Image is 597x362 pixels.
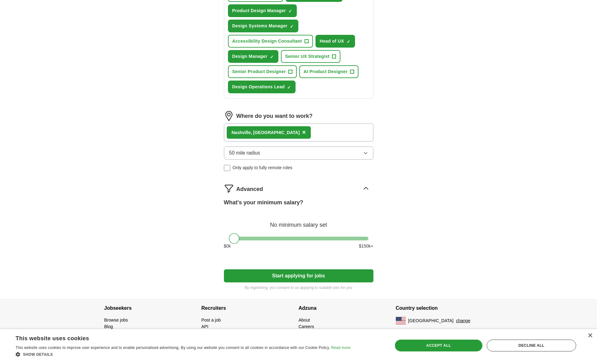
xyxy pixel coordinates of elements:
span: ✓ [287,85,291,90]
a: Careers [299,324,314,329]
button: Head of UX✓ [315,35,355,48]
div: Show details [16,351,350,357]
span: This website uses cookies to improve user experience and to enable personalised advertising. By u... [16,346,330,350]
span: ✓ [270,54,274,59]
button: Start applying for jobs [224,269,373,282]
a: Blog [104,324,113,329]
span: × [302,129,306,136]
label: What's your minimum salary? [224,198,303,207]
span: ✓ [288,9,292,14]
img: US flag [396,317,406,324]
button: Accessibility Design Consultant [228,35,313,48]
div: This website uses cookies [16,333,335,342]
button: Design Operations Lead✓ [228,81,296,93]
button: AI Product Designer [299,65,358,78]
span: $ 0 k [224,243,231,249]
h4: Country selection [396,299,493,317]
a: Read more, opens a new window [331,346,350,350]
button: Design Systems Manager✓ [228,20,298,32]
span: AI Product Designer [304,68,348,75]
div: No minimum salary set [224,214,373,229]
a: About [299,318,310,323]
button: 50 mile radius [224,146,373,160]
a: Post a job [201,318,221,323]
span: Only apply to fully remote roles [233,165,292,171]
span: Design Manager [232,53,268,60]
span: 50 mile radius [229,149,260,157]
img: filter [224,183,234,193]
span: ✓ [347,39,350,44]
span: Design Systems Manager [232,23,287,29]
p: By registering, you consent to us applying to suitable jobs for you [224,285,373,290]
div: Accept all [395,340,482,351]
span: Senior UX Strategist [285,53,329,60]
div: Close [588,333,592,338]
label: Where do you want to work? [236,112,313,120]
button: Product Design Manager✓ [228,4,297,17]
a: Browse jobs [104,318,128,323]
div: Decline all [487,340,576,351]
button: Design Manager✓ [228,50,278,63]
span: [GEOGRAPHIC_DATA] [408,318,454,324]
span: ✓ [290,24,294,29]
div: e, [GEOGRAPHIC_DATA] [232,129,300,136]
button: Senior UX Strategist [281,50,340,63]
span: Head of UX [320,38,344,44]
button: change [456,318,470,324]
span: Senior Product Designer [232,68,286,75]
button: Senior Product Designer [228,65,297,78]
img: location.png [224,111,234,121]
input: Only apply to fully remote roles [224,165,230,171]
button: × [302,128,306,137]
a: API [201,324,209,329]
strong: Nashvill [232,130,249,135]
span: Accessibility Design Consultant [232,38,302,44]
span: Design Operations Lead [232,84,285,90]
span: Show details [23,352,53,357]
span: $ 150 k+ [359,243,373,249]
span: Advanced [236,185,263,193]
span: Product Design Manager [232,7,286,14]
